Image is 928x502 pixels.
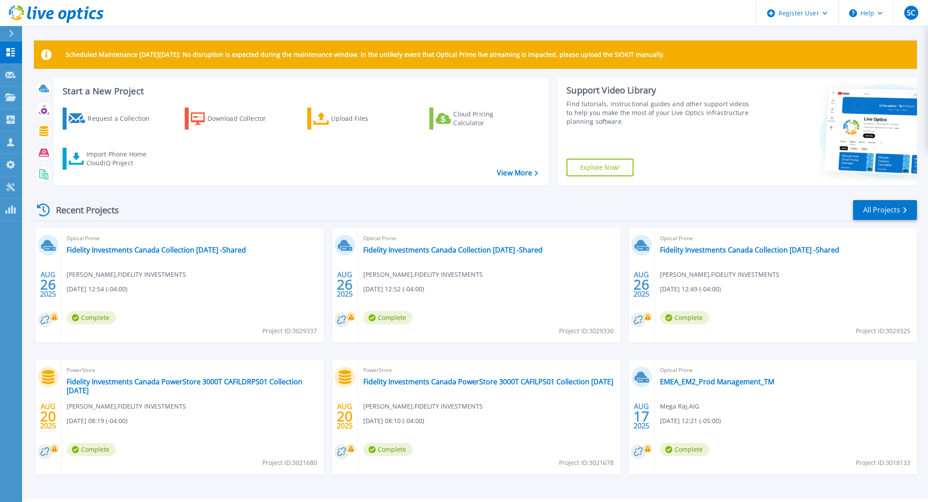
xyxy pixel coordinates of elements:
span: [PERSON_NAME] , FIDELITY INVESTMENTS [363,270,483,279]
a: Fidelity Investments Canada PowerStore 3000T CAFILDRPS01 Collection [DATE] [67,377,318,395]
div: Support Video Library [566,85,750,96]
span: Complete [660,443,709,456]
span: Complete [660,311,709,324]
span: Project ID: 3021680 [262,458,317,468]
a: Fidelity Investments Canada Collection [DATE] -Shared [660,245,839,254]
div: AUG 2025 [40,268,56,301]
span: 26 [40,281,56,288]
span: 26 [337,281,353,288]
span: Optical Prime [363,234,615,243]
span: [PERSON_NAME] , FIDELITY INVESTMENTS [660,270,779,279]
span: [DATE] 12:52 (-04:00) [363,284,424,294]
div: Import Phone Home CloudIQ Project [86,150,155,167]
span: [DATE] 08:10 (-04:00) [363,416,424,426]
div: Download Collector [208,110,278,127]
a: Fidelity Investments Canada Collection [DATE] -Shared [363,245,543,254]
span: Project ID: 3029337 [262,326,317,336]
span: [DATE] 12:21 (-05:00) [660,416,721,426]
div: AUG 2025 [633,268,650,301]
span: 20 [337,413,353,420]
span: [DATE] 08:19 (-04:00) [67,416,127,426]
div: Recent Projects [34,199,131,221]
span: [DATE] 12:54 (-04:00) [67,284,127,294]
span: SC [907,9,915,16]
span: [PERSON_NAME] , FIDELITY INVESTMENTS [363,402,483,411]
a: Upload Files [307,108,406,130]
a: Cloud Pricing Calculator [429,108,528,130]
div: AUG 2025 [336,268,353,301]
div: AUG 2025 [633,400,650,432]
span: Complete [363,311,413,324]
div: AUG 2025 [336,400,353,432]
h3: Start a New Project [63,86,537,96]
a: Explore Now! [566,159,634,176]
div: AUG 2025 [40,400,56,432]
p: Scheduled Maintenance [DATE][DATE]: No disruption is expected during the maintenance window. In t... [66,51,665,58]
span: Optical Prime [660,365,912,375]
div: Request a Collection [88,110,158,127]
span: 20 [40,413,56,420]
span: Mega Raj , AIG [660,402,699,411]
div: Cloud Pricing Calculator [453,110,524,127]
a: Download Collector [185,108,283,130]
span: [PERSON_NAME] , FIDELITY INVESTMENTS [67,402,186,411]
span: Project ID: 3029325 [856,326,910,336]
span: Optical Prime [67,234,318,243]
span: Complete [67,443,116,456]
span: PowerStore [67,365,318,375]
a: Request a Collection [63,108,161,130]
span: Project ID: 3021678 [559,458,614,468]
span: Project ID: 3029330 [559,326,614,336]
div: Upload Files [331,110,402,127]
span: Complete [363,443,413,456]
a: View More [497,169,538,177]
a: All Projects [853,200,917,220]
span: [PERSON_NAME] , FIDELITY INVESTMENTS [67,270,186,279]
span: Project ID: 3018133 [856,458,910,468]
span: PowerStore [363,365,615,375]
div: Find tutorials, instructional guides and other support videos to help you make the most of your L... [566,100,750,126]
span: Complete [67,311,116,324]
a: EMEA_EM2_Prod Management_TM [660,377,774,386]
a: Fidelity Investments Canada PowerStore 3000T CAFILPS01 Collection [DATE] [363,377,613,386]
span: 17 [634,413,649,420]
span: 26 [634,281,649,288]
a: Fidelity Investments Canada Collection [DATE] -Shared [67,245,246,254]
span: [DATE] 12:49 (-04:00) [660,284,721,294]
span: Optical Prime [660,234,912,243]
